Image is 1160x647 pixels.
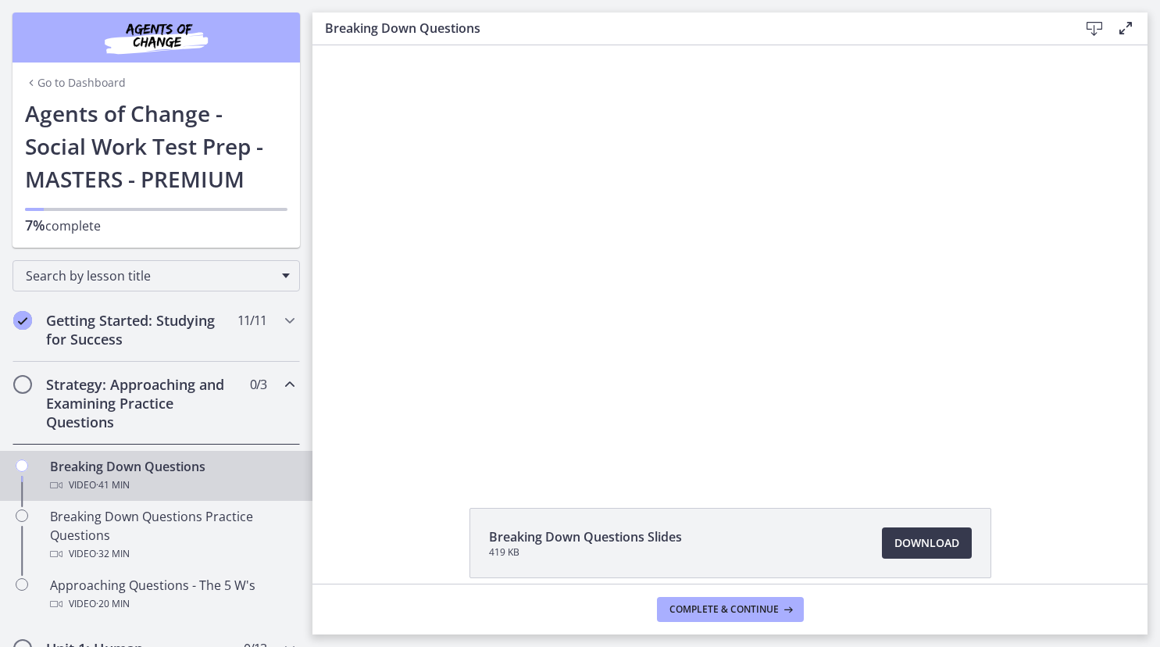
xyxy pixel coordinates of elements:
[50,576,294,613] div: Approaching Questions - The 5 W's
[25,216,287,235] p: complete
[325,19,1054,38] h3: Breaking Down Questions
[50,507,294,563] div: Breaking Down Questions Practice Questions
[489,546,682,559] span: 419 KB
[50,457,294,495] div: Breaking Down Questions
[62,19,250,56] img: Agents of Change
[26,267,274,284] span: Search by lesson title
[46,375,237,431] h2: Strategy: Approaching and Examining Practice Questions
[13,311,32,330] i: Completed
[894,534,959,552] span: Download
[46,311,237,349] h2: Getting Started: Studying for Success
[250,375,266,394] span: 0 / 3
[96,595,130,613] span: · 20 min
[96,545,130,563] span: · 32 min
[882,527,972,559] a: Download
[25,216,45,234] span: 7%
[657,597,804,622] button: Complete & continue
[50,476,294,495] div: Video
[312,45,1148,472] iframe: Video Lesson
[237,311,266,330] span: 11 / 11
[50,545,294,563] div: Video
[12,260,300,291] div: Search by lesson title
[25,97,287,195] h1: Agents of Change - Social Work Test Prep - MASTERS - PREMIUM
[96,476,130,495] span: · 41 min
[25,75,126,91] a: Go to Dashboard
[50,595,294,613] div: Video
[489,527,682,546] span: Breaking Down Questions Slides
[669,603,779,616] span: Complete & continue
